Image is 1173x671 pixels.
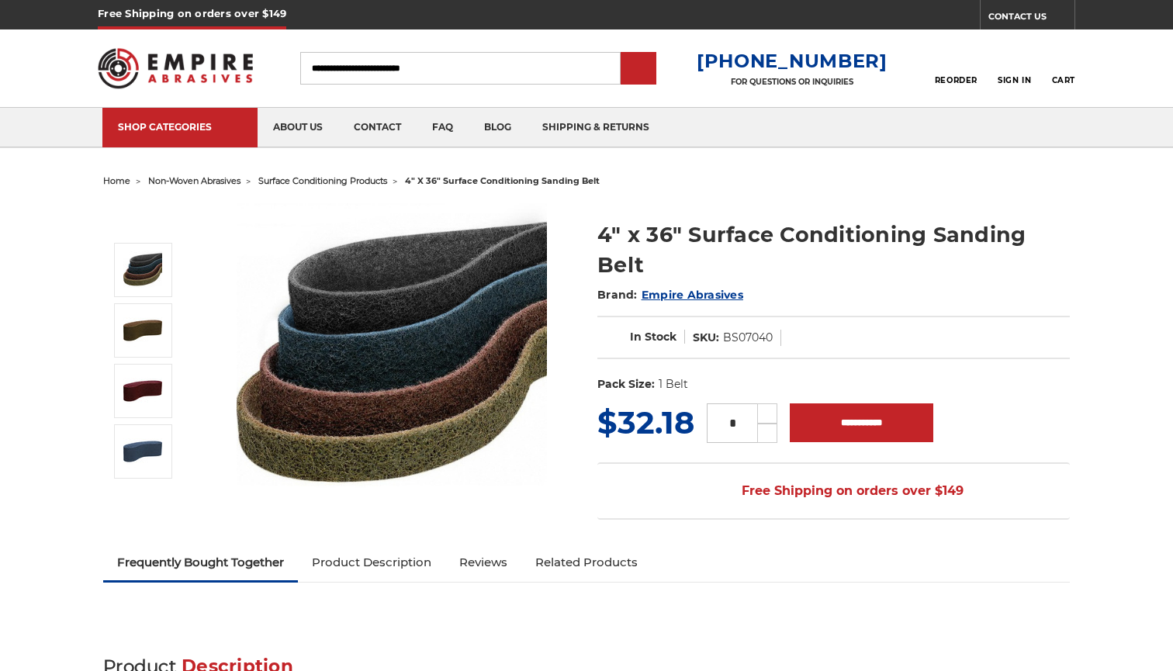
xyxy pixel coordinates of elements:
[597,220,1070,280] h1: 4" x 36" Surface Conditioning Sanding Belt
[935,75,977,85] span: Reorder
[597,376,655,393] dt: Pack Size:
[258,175,387,186] a: surface conditioning products
[697,77,888,87] p: FOR QUESTIONS OR INQUIRIES
[103,175,130,186] a: home
[118,121,242,133] div: SHOP CATEGORIES
[237,203,547,513] img: 4"x36" Surface Conditioning Sanding Belts
[123,311,162,350] img: 4" x 36" Coarse Surface Conditioning Belt
[103,545,298,579] a: Frequently Bought Together
[298,545,445,579] a: Product Description
[998,75,1031,85] span: Sign In
[258,108,338,147] a: about us
[1052,75,1075,85] span: Cart
[935,51,977,85] a: Reorder
[469,108,527,147] a: blog
[338,108,417,147] a: contact
[697,50,888,72] a: [PHONE_NUMBER]
[597,288,638,302] span: Brand:
[597,403,694,441] span: $32.18
[405,175,600,186] span: 4" x 36" surface conditioning sanding belt
[126,209,163,243] button: Previous
[704,476,964,507] span: Free Shipping on orders over $149
[148,175,240,186] a: non-woven abrasives
[123,251,162,289] img: 4"x36" Surface Conditioning Sanding Belts
[693,330,719,346] dt: SKU:
[126,482,163,515] button: Next
[1052,51,1075,85] a: Cart
[723,330,773,346] dd: BS07040
[623,54,654,85] input: Submit
[527,108,665,147] a: shipping & returns
[445,545,521,579] a: Reviews
[659,376,688,393] dd: 1 Belt
[988,8,1074,29] a: CONTACT US
[98,38,253,99] img: Empire Abrasives
[123,372,162,410] img: 4" x 36" Medium Surface Conditioning Belt
[521,545,652,579] a: Related Products
[642,288,743,302] a: Empire Abrasives
[123,432,162,471] img: 4" x 36" Fine Surface Conditioning Belt
[417,108,469,147] a: faq
[630,330,676,344] span: In Stock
